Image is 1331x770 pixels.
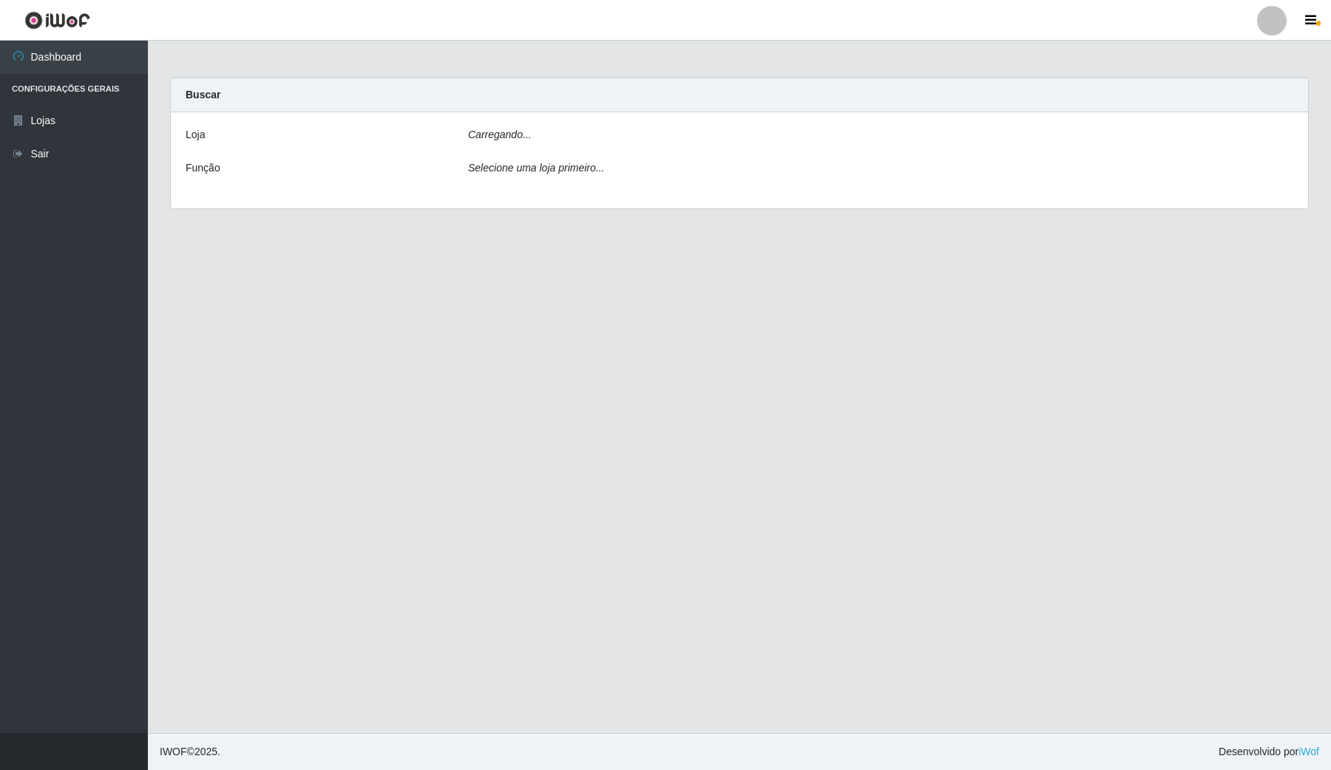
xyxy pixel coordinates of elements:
[24,11,90,30] img: CoreUI Logo
[160,744,220,760] span: © 2025 .
[186,127,205,143] label: Loja
[468,162,604,174] i: Selecione uma loja primeiro...
[1219,744,1319,760] span: Desenvolvido por
[1298,746,1319,757] a: iWof
[160,746,187,757] span: IWOF
[468,129,532,140] i: Carregando...
[186,160,220,176] label: Função
[186,89,220,100] strong: Buscar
